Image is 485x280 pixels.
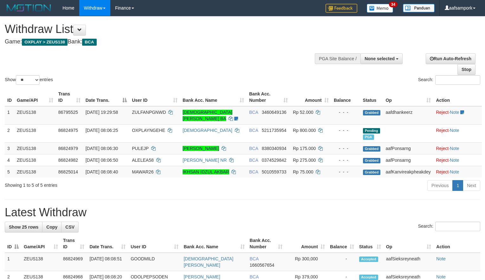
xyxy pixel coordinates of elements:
[427,180,453,191] a: Previous
[5,235,21,253] th: ID: activate to sort column descending
[183,146,219,151] a: [PERSON_NAME]
[433,124,482,142] td: ·
[327,253,357,271] td: -
[249,169,258,174] span: BCA
[433,166,482,178] td: ·
[14,166,56,178] td: ZEUS138
[87,235,128,253] th: Date Trans.: activate to sort column ascending
[180,88,247,106] th: Bank Acc. Name: activate to sort column ascending
[21,253,61,271] td: ZEUS138
[315,53,360,64] div: PGA Site Balance /
[61,222,79,232] a: CSV
[183,158,227,163] a: [PERSON_NAME] NR
[5,222,42,232] a: Show 25 rows
[290,88,331,106] th: Amount: activate to sort column ascending
[65,225,74,230] span: CSV
[42,222,61,232] a: Copy
[86,169,118,174] span: [DATE] 08:08:40
[5,39,317,45] h4: Game: Bank:
[383,106,433,125] td: aafdhankeerz
[450,110,459,115] a: Note
[58,128,78,133] span: 86824975
[87,253,128,271] td: [DATE] 08:08:51
[436,128,449,133] a: Reject
[363,128,380,133] span: Pending
[132,158,154,163] span: ALELEA58
[247,235,285,253] th: Bank Acc. Number: activate to sort column ascending
[83,88,129,106] th: Date Trans.: activate to sort column descending
[262,110,287,115] span: Copy 3460649136 to clipboard
[334,145,358,152] div: - - -
[363,110,381,115] span: Grabbed
[262,158,287,163] span: Copy 0374529842 to clipboard
[249,146,258,151] span: BCA
[433,106,482,125] td: ·
[183,169,229,174] a: IKHSAN IDZUL AKBAR
[433,142,482,154] td: ·
[82,39,96,46] span: BCA
[285,253,327,271] td: Rp 300,000
[384,235,434,253] th: Op: activate to sort column ascending
[359,275,378,280] span: Accepted
[184,256,233,268] a: [DEMOGRAPHIC_DATA][PERSON_NAME]
[363,170,381,175] span: Grabbed
[250,256,259,261] span: BCA
[250,274,259,279] span: BCA
[452,180,463,191] a: 1
[14,106,56,125] td: ZEUS138
[249,128,258,133] span: BCA
[418,222,480,231] label: Search:
[450,158,459,163] a: Note
[293,169,314,174] span: Rp 75.000
[334,169,358,175] div: - - -
[463,180,480,191] a: Next
[86,158,118,163] span: [DATE] 08:06:50
[61,235,87,253] th: Trans ID: activate to sort column ascending
[293,158,316,163] span: Rp 275.000
[383,142,433,154] td: aafPonsarng
[363,146,381,152] span: Grabbed
[21,235,61,253] th: Game/API: activate to sort column ascending
[128,235,181,253] th: User ID: activate to sort column ascending
[14,88,56,106] th: Game/API: activate to sort column ascending
[5,166,14,178] td: 5
[5,23,317,36] h1: Withdraw List
[14,124,56,142] td: ZEUS138
[46,225,57,230] span: Copy
[5,142,14,154] td: 3
[132,169,153,174] span: MAWAR26
[334,127,358,133] div: - - -
[436,256,446,261] a: Note
[435,222,480,231] input: Search:
[360,88,383,106] th: Status
[5,88,14,106] th: ID
[128,253,181,271] td: GOODMILD
[5,3,53,13] img: MOTION_logo.png
[86,110,118,115] span: [DATE] 19:29:58
[384,253,434,271] td: aafSieksreyneath
[132,110,166,115] span: ZULFANPGNWD
[334,157,358,163] div: - - -
[436,169,449,174] a: Reject
[293,110,314,115] span: Rp 52.000
[450,128,459,133] a: Note
[183,110,232,121] a: [DEMOGRAPHIC_DATA][PERSON_NAME] BA
[262,146,287,151] span: Copy 8380340934 to clipboard
[331,88,360,106] th: Balance
[363,158,381,163] span: Grabbed
[450,169,459,174] a: Note
[433,154,482,166] td: ·
[5,206,480,219] h1: Latest Withdraw
[181,235,247,253] th: Bank Acc. Name: activate to sort column ascending
[56,88,83,106] th: Trans ID: activate to sort column ascending
[5,106,14,125] td: 1
[357,235,384,253] th: Status: activate to sort column ascending
[14,154,56,166] td: ZEUS138
[249,158,258,163] span: BCA
[249,110,258,115] span: BCA
[61,253,87,271] td: 86824969
[433,88,482,106] th: Action
[403,4,435,12] img: panduan.png
[363,134,374,140] span: Marked by aafpengsreynich
[58,169,78,174] span: 86825014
